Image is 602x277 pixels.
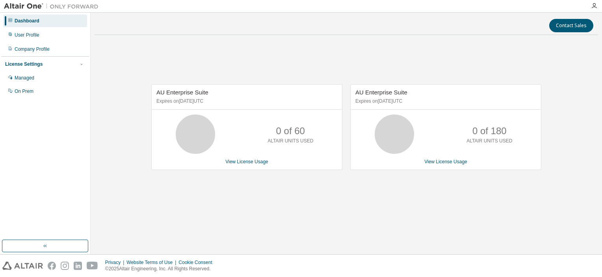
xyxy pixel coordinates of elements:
div: License Settings [5,61,43,67]
img: Altair One [4,2,102,10]
img: linkedin.svg [74,262,82,270]
a: View License Usage [225,159,268,164]
img: instagram.svg [61,262,69,270]
div: Cookie Consent [178,259,217,266]
p: 0 of 60 [276,124,305,138]
p: ALTAIR UNITS USED [466,138,512,144]
div: Website Terms of Use [126,259,178,266]
div: Company Profile [15,46,50,52]
p: 0 of 180 [472,124,507,138]
div: Privacy [105,259,126,266]
p: © 2025 Altair Engineering, Inc. All Rights Reserved. [105,266,217,272]
div: User Profile [15,32,39,38]
div: Dashboard [15,18,39,24]
img: youtube.svg [87,262,98,270]
img: altair_logo.svg [2,262,43,270]
div: Managed [15,75,34,81]
span: AU Enterprise Suite [156,89,208,96]
button: Contact Sales [549,19,593,32]
p: Expires on [DATE] UTC [355,98,534,105]
img: facebook.svg [48,262,56,270]
div: On Prem [15,88,33,94]
a: View License Usage [424,159,467,164]
p: Expires on [DATE] UTC [156,98,335,105]
span: AU Enterprise Suite [355,89,407,96]
p: ALTAIR UNITS USED [268,138,313,144]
